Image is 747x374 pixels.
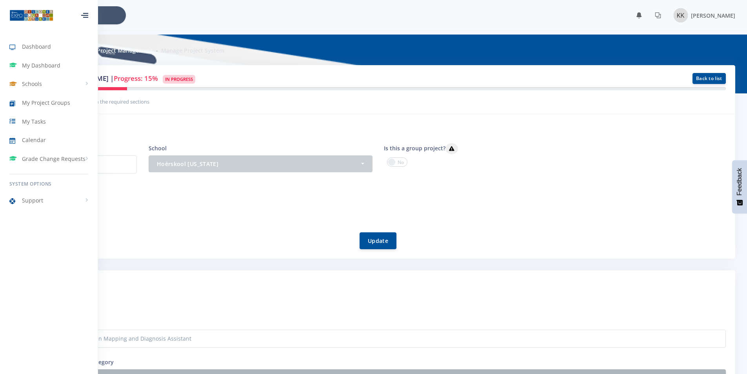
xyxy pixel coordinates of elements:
h6: System Options [9,181,88,188]
img: Image placeholder [674,8,688,22]
span: My Dashboard [22,61,60,69]
span: Progress: 15% [114,74,158,83]
label: School [149,144,167,152]
a: Project Management [97,47,153,54]
div: Hoërskool [US_STATE] [157,160,360,168]
h3: Project Step I [21,278,726,288]
nav: breadcrumb [82,46,224,55]
h6: Project information [21,124,726,134]
h3: Project by: [PERSON_NAME] | [21,73,487,84]
button: Feedback - Show survey [732,160,747,213]
a: Image placeholder [PERSON_NAME] [667,7,735,24]
a: Back to list [692,73,726,84]
h6: Setup your Project [21,298,726,308]
span: Dashboard [22,42,51,51]
span: My Project Groups [22,99,70,107]
span: Schools [22,80,42,88]
span: My Tasks [22,117,46,126]
img: ... [9,9,53,22]
button: Hoërskool Montana [149,155,373,172]
input: Title [21,330,726,348]
label: Is this a group project? [384,143,458,154]
span: Feedback [736,168,743,195]
span: Grade Change Requests [22,155,85,163]
button: Update [360,232,396,249]
span: [PERSON_NAME] [691,12,735,19]
span: In Progress [163,75,195,84]
button: Is this a group project? [445,143,458,154]
span: Calendar [22,136,46,144]
li: Manage Project System [153,46,224,55]
span: Support [22,196,43,204]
